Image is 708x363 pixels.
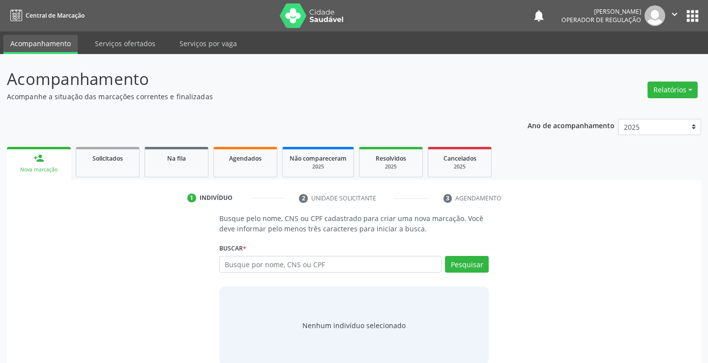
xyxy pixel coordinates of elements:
[561,16,641,24] span: Operador de regulação
[376,154,406,163] span: Resolvidos
[302,320,406,331] div: Nenhum indivíduo selecionado
[92,154,123,163] span: Solicitados
[528,119,615,131] p: Ano de acompanhamento
[445,256,489,273] button: Pesquisar
[7,67,493,91] p: Acompanhamento
[219,241,246,256] label: Buscar
[290,154,347,163] span: Não compareceram
[187,194,196,202] div: 1
[443,154,476,163] span: Cancelados
[684,7,701,25] button: apps
[669,9,680,20] i: 
[532,9,546,23] button: notifications
[648,82,698,98] button: Relatórios
[219,213,489,234] p: Busque pelo nome, CNS ou CPF cadastrado para criar uma nova marcação. Você deve informar pelo men...
[366,163,415,170] div: 2025
[33,153,44,164] div: person_add
[26,11,85,20] span: Central de Marcação
[88,35,162,52] a: Serviços ofertados
[14,166,64,173] div: Nova marcação
[173,35,244,52] a: Serviços por vaga
[665,5,684,26] button: 
[290,163,347,170] div: 2025
[219,256,442,273] input: Busque por nome, CNS ou CPF
[200,194,233,202] div: Indivíduo
[7,91,493,102] p: Acompanhe a situação das marcações correntes e finalizadas
[435,163,484,170] div: 2025
[561,7,641,16] div: [PERSON_NAME]
[167,154,186,163] span: Na fila
[645,5,665,26] img: img
[3,35,78,54] a: Acompanhamento
[7,7,85,24] a: Central de Marcação
[229,154,262,163] span: Agendados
